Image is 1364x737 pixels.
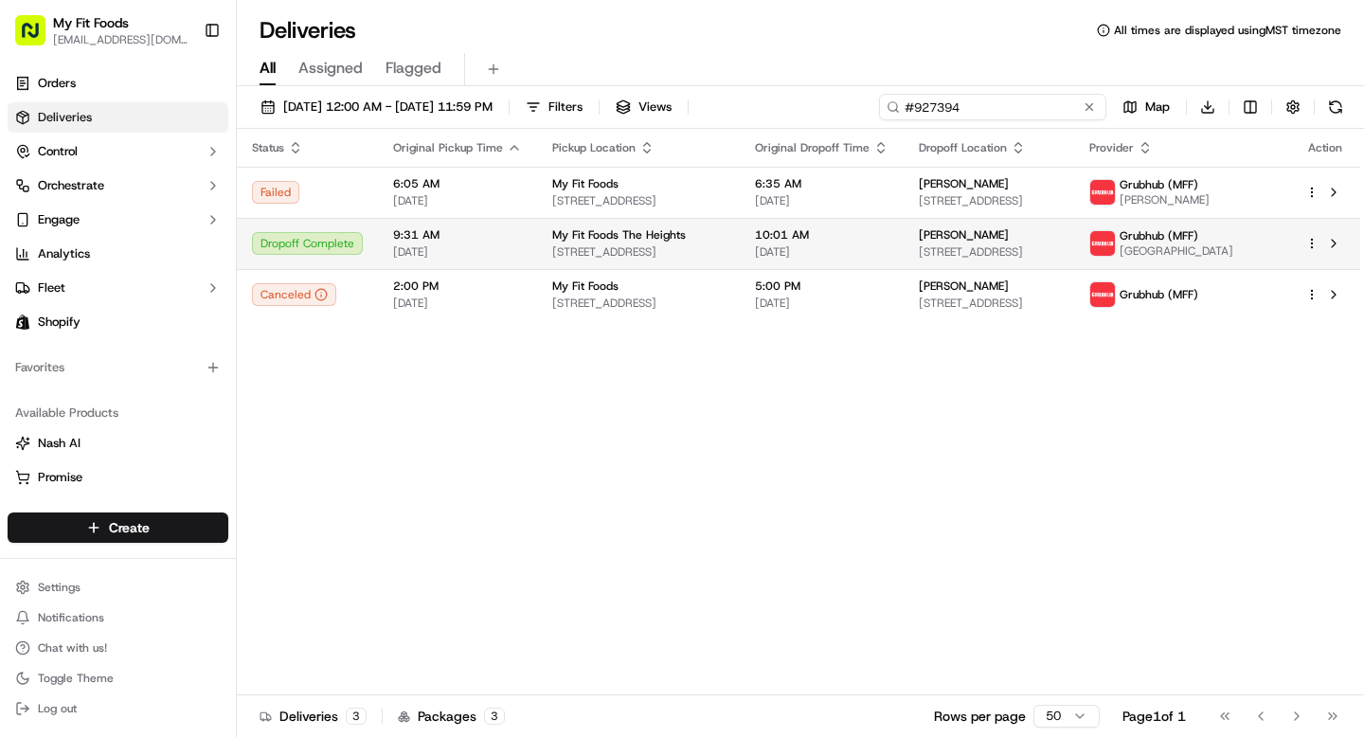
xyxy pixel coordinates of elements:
[38,314,81,331] span: Shopify
[19,76,345,106] p: Welcome 👋
[919,176,1009,191] span: [PERSON_NAME]
[755,296,888,311] span: [DATE]
[1090,231,1115,256] img: 5e692f75ce7d37001a5d71f1
[252,94,501,120] button: [DATE] 12:00 AM - [DATE] 11:59 PM
[8,574,228,601] button: Settings
[38,610,104,625] span: Notifications
[1122,707,1186,726] div: Page 1 of 1
[755,244,888,260] span: [DATE]
[1090,180,1115,205] img: 5e692f75ce7d37001a5d71f1
[919,244,1059,260] span: [STREET_ADDRESS]
[548,99,583,116] span: Filters
[49,122,341,142] input: Got a question? Start typing here...
[1120,287,1198,302] span: Grubhub (MFF)
[755,193,888,208] span: [DATE]
[188,470,229,484] span: Pylon
[755,227,888,243] span: 10:01 AM
[260,15,356,45] h1: Deliveries
[934,707,1026,726] p: Rows per page
[346,708,367,725] div: 3
[393,296,522,311] span: [DATE]
[109,518,150,537] span: Create
[8,171,228,201] button: Orchestrate
[19,19,57,57] img: Nash
[755,176,888,191] span: 6:35 AM
[19,276,49,313] img: Wisdom Oko
[206,345,212,360] span: •
[8,695,228,722] button: Log out
[53,32,188,47] button: [EMAIL_ADDRESS][DOMAIN_NAME]
[38,671,114,686] span: Toggle Theme
[755,140,870,155] span: Original Dropoff Time
[398,707,505,726] div: Packages
[11,416,153,450] a: 📗Knowledge Base
[283,99,493,116] span: [DATE] 12:00 AM - [DATE] 11:59 PM
[393,140,503,155] span: Original Pickup Time
[38,245,90,262] span: Analytics
[38,469,82,486] span: Promise
[38,211,80,228] span: Engage
[1120,243,1233,259] span: [GEOGRAPHIC_DATA]
[755,279,888,294] span: 5:00 PM
[8,307,228,337] a: Shopify
[8,398,228,428] div: Available Products
[160,425,175,440] div: 💻
[252,283,336,306] button: Canceled
[552,279,619,294] span: My Fit Foods
[919,140,1007,155] span: Dropoff Location
[552,296,725,311] span: [STREET_ADDRESS]
[919,279,1009,294] span: [PERSON_NAME]
[38,346,53,361] img: 1736555255976-a54dd68f-1ca7-489b-9aae-adbdc363a1c4
[484,708,505,725] div: 3
[8,102,228,133] a: Deliveries
[38,435,81,452] span: Nash AI
[53,13,129,32] button: My Fit Foods
[19,246,127,261] div: Past conversations
[38,295,53,310] img: 1736555255976-a54dd68f-1ca7-489b-9aae-adbdc363a1c4
[517,94,591,120] button: Filters
[298,57,363,80] span: Assigned
[8,136,228,167] button: Control
[393,227,522,243] span: 9:31 AM
[38,109,92,126] span: Deliveries
[59,345,202,360] span: Wisdom [PERSON_NAME]
[552,227,686,243] span: My Fit Foods The Heights
[19,425,34,440] div: 📗
[919,296,1059,311] span: [STREET_ADDRESS]
[1120,192,1210,207] span: [PERSON_NAME]
[260,57,276,80] span: All
[38,701,77,716] span: Log out
[919,193,1059,208] span: [STREET_ADDRESS]
[1089,140,1134,155] span: Provider
[15,315,30,330] img: Shopify logo
[59,294,202,309] span: Wisdom [PERSON_NAME]
[216,294,255,309] span: [DATE]
[552,244,725,260] span: [STREET_ADDRESS]
[8,428,228,458] button: Nash AI
[8,239,228,269] a: Analytics
[8,512,228,543] button: Create
[38,75,76,92] span: Orders
[8,352,228,383] div: Favorites
[38,423,145,442] span: Knowledge Base
[1120,228,1198,243] span: Grubhub (MFF)
[153,416,312,450] a: 💻API Documentation
[252,140,284,155] span: Status
[552,140,636,155] span: Pickup Location
[38,279,65,297] span: Fleet
[552,193,725,208] span: [STREET_ADDRESS]
[38,580,81,595] span: Settings
[206,294,212,309] span: •
[216,345,255,360] span: [DATE]
[919,227,1009,243] span: [PERSON_NAME]
[260,707,367,726] div: Deliveries
[134,469,229,484] a: Powered byPylon
[1090,282,1115,307] img: 5e692f75ce7d37001a5d71f1
[38,640,107,656] span: Chat with us!
[294,243,345,265] button: See all
[607,94,680,120] button: Views
[393,279,522,294] span: 2:00 PM
[40,181,74,215] img: 8571987876998_91fb9ceb93ad5c398215_72.jpg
